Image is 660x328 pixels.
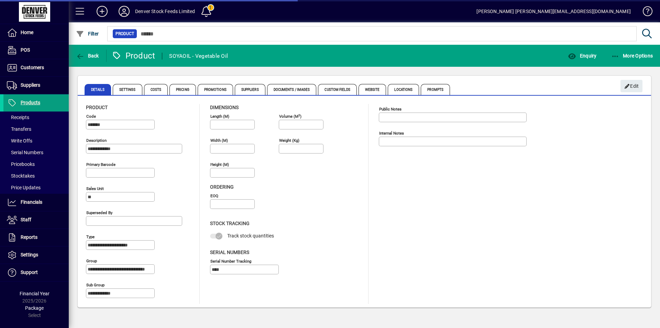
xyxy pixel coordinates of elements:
a: Suppliers [3,77,69,94]
button: Enquiry [566,50,598,62]
span: Home [21,30,33,35]
span: Stock Tracking [210,221,250,226]
a: Financials [3,194,69,211]
app-page-header-button: Back [69,50,107,62]
span: POS [21,47,30,53]
span: Financials [21,199,42,205]
span: Prompts [421,84,450,95]
span: Promotions [198,84,233,95]
button: Edit [620,80,642,92]
span: Filter [76,31,99,36]
button: Add [91,5,113,18]
a: Support [3,264,69,281]
mat-label: Public Notes [379,107,401,112]
mat-label: Width (m) [210,138,228,143]
a: Transfers [3,123,69,135]
span: Products [21,100,40,105]
button: More Options [609,50,655,62]
span: Ordering [210,184,234,190]
a: Stocktakes [3,170,69,182]
mat-label: Sales unit [86,186,104,191]
span: Locations [388,84,419,95]
sup: 3 [298,113,300,117]
a: Reports [3,229,69,246]
span: Settings [21,252,38,257]
span: Serial Numbers [7,150,43,155]
div: Product [112,50,155,61]
a: POS [3,42,69,59]
mat-label: Sub group [86,283,104,287]
mat-label: Code [86,114,96,119]
a: Settings [3,246,69,264]
span: Financial Year [20,291,49,296]
a: Price Updates [3,182,69,193]
span: Details [85,84,111,95]
span: Reports [21,234,37,240]
span: Price Updates [7,185,41,190]
mat-label: Type [86,234,95,239]
mat-label: Height (m) [210,162,229,167]
mat-label: Internal Notes [379,131,404,136]
span: Dimensions [210,105,239,110]
span: Costs [144,84,168,95]
mat-label: Primary barcode [86,162,115,167]
span: Receipts [7,115,29,120]
span: Transfers [7,126,31,132]
div: Denver Stock Feeds Limited [135,6,195,17]
span: Enquiry [568,53,596,59]
mat-label: Volume (m ) [279,114,301,119]
span: Track stock quantities [227,233,274,239]
span: More Options [611,53,653,59]
span: Write Offs [7,138,32,144]
span: Stocktakes [7,173,35,179]
div: [PERSON_NAME] [PERSON_NAME][EMAIL_ADDRESS][DOMAIN_NAME] [476,6,631,17]
a: Home [3,24,69,41]
span: Product [115,30,134,37]
span: Custom Fields [318,84,356,95]
span: Pricing [169,84,196,95]
mat-label: Weight (Kg) [279,138,299,143]
mat-label: Serial Number tracking [210,258,251,263]
span: Pricebooks [7,161,35,167]
span: Suppliers [235,84,265,95]
span: Documents / Images [267,84,317,95]
span: Customers [21,65,44,70]
a: Staff [3,211,69,229]
button: Back [74,50,101,62]
div: SOYAOIL - Vegetable Oil [169,51,228,62]
mat-label: Description [86,138,107,143]
span: Serial Numbers [210,250,249,255]
span: Website [359,84,386,95]
mat-label: Length (m) [210,114,229,119]
span: Back [76,53,99,59]
mat-label: Superseded by [86,210,112,215]
a: Customers [3,59,69,76]
a: Serial Numbers [3,147,69,158]
span: Staff [21,217,31,222]
span: Product [86,105,108,110]
span: Support [21,269,38,275]
button: Filter [74,28,101,40]
a: Knowledge Base [638,1,651,24]
span: Package [25,305,44,311]
span: Settings [113,84,142,95]
button: Profile [113,5,135,18]
mat-label: Group [86,258,97,263]
span: Edit [624,81,639,92]
a: Write Offs [3,135,69,147]
a: Receipts [3,112,69,123]
a: Pricebooks [3,158,69,170]
span: Suppliers [21,82,40,88]
mat-label: EOQ [210,193,218,198]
